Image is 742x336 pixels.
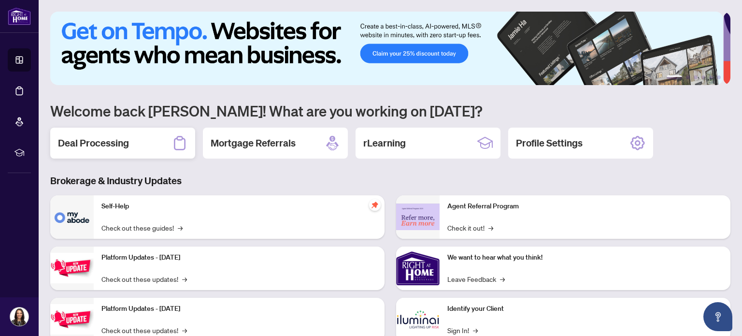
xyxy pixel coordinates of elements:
[178,222,183,233] span: →
[701,75,705,79] button: 4
[50,253,94,283] img: Platform Updates - July 21, 2025
[500,274,505,284] span: →
[101,304,377,314] p: Platform Updates - [DATE]
[396,204,440,230] img: Agent Referral Program
[50,304,94,335] img: Platform Updates - July 8, 2025
[101,274,187,284] a: Check out these updates!→
[50,174,730,188] h3: Brokerage & Industry Updates
[101,325,187,336] a: Check out these updates!→
[182,274,187,284] span: →
[473,325,478,336] span: →
[717,75,721,79] button: 6
[396,247,440,290] img: We want to hear what you think!
[363,136,406,150] h2: rLearning
[50,102,730,120] h1: Welcome back [PERSON_NAME]! What are you working on [DATE]?
[447,274,505,284] a: Leave Feedback→
[447,252,723,263] p: We want to hear what you think!
[447,325,478,336] a: Sign In!→
[50,195,94,239] img: Self-Help
[10,307,29,326] img: Profile Icon
[447,222,493,233] a: Check it out!→
[101,201,377,212] p: Self-Help
[488,222,493,233] span: →
[101,222,183,233] a: Check out these guides!→
[709,75,713,79] button: 5
[694,75,698,79] button: 3
[8,7,31,25] img: logo
[516,136,583,150] h2: Profile Settings
[667,75,682,79] button: 1
[703,302,732,331] button: Open asap
[58,136,129,150] h2: Deal Processing
[686,75,690,79] button: 2
[101,252,377,263] p: Platform Updates - [DATE]
[369,199,381,211] span: pushpin
[182,325,187,336] span: →
[447,304,723,314] p: Identify your Client
[50,12,723,85] img: Slide 0
[447,201,723,212] p: Agent Referral Program
[211,136,296,150] h2: Mortgage Referrals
